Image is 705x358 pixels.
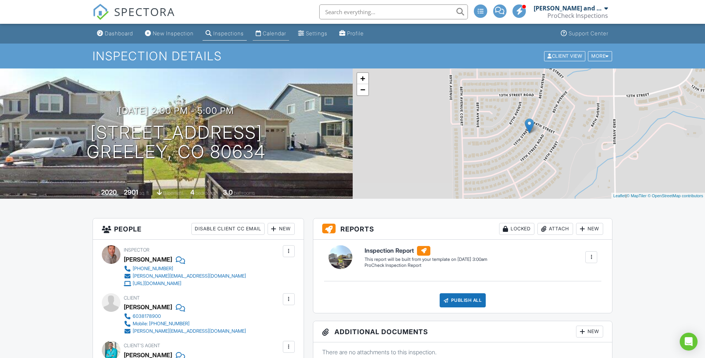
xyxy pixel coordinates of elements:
[336,27,367,41] a: Profile
[124,327,246,335] a: [PERSON_NAME][EMAIL_ADDRESS][DOMAIN_NAME]
[440,293,486,307] div: Publish All
[223,188,233,196] div: 3.0
[306,30,327,36] div: Settings
[133,328,246,334] div: [PERSON_NAME][EMAIL_ADDRESS][DOMAIN_NAME]
[234,190,255,196] span: bathrooms
[119,106,234,116] h3: [DATE] 2:00 pm - 5:00 pm
[190,188,194,196] div: 4
[648,194,703,198] a: © OpenStreetMap contributors
[153,30,194,36] div: New Inspection
[114,4,175,19] span: SPECTORA
[124,320,246,327] a: Mobile: [PHONE_NUMBER]
[124,280,246,287] a: [URL][DOMAIN_NAME]
[365,246,487,256] h6: Inspection Report
[203,27,247,41] a: Inspections
[124,188,138,196] div: 2901
[569,30,608,36] div: Support Center
[365,262,487,269] div: ProCheck Inspection Report
[124,265,246,272] a: [PHONE_NUMBER]
[191,223,265,235] div: Disable Client CC Email
[576,326,603,338] div: New
[543,53,587,58] a: Client View
[139,190,150,196] span: sq. ft.
[142,27,197,41] a: New Inspection
[547,12,608,19] div: ProCheck Inspections
[133,273,246,279] div: [PERSON_NAME][EMAIL_ADDRESS][DOMAIN_NAME]
[313,321,612,342] h3: Additional Documents
[253,27,289,41] a: Calendar
[93,49,613,63] h1: Inspection Details
[627,194,647,198] a: © MapTiler
[544,51,585,61] div: Client View
[163,190,183,196] span: Basement
[357,73,368,84] a: Zoom in
[124,301,172,313] div: [PERSON_NAME]
[105,30,133,36] div: Dashboard
[101,188,117,196] div: 2020
[534,4,602,12] div: [PERSON_NAME] and [PERSON_NAME]
[93,218,304,240] h3: People
[133,313,161,319] div: 6038178900
[94,27,136,41] a: Dashboard
[133,281,181,287] div: [URL][DOMAIN_NAME]
[133,266,173,272] div: [PHONE_NUMBER]
[558,27,611,41] a: Support Center
[195,190,216,196] span: bedrooms
[93,4,109,20] img: The Best Home Inspection Software - Spectora
[295,27,330,41] a: Settings
[613,194,625,198] a: Leaflet
[576,223,603,235] div: New
[313,218,612,240] h3: Reports
[588,51,612,61] div: More
[124,272,246,280] a: [PERSON_NAME][EMAIL_ADDRESS][DOMAIN_NAME]
[87,123,266,162] h1: [STREET_ADDRESS] Greeley, CO 80634
[124,254,172,265] div: [PERSON_NAME]
[263,30,286,36] div: Calendar
[680,333,698,351] div: Open Intercom Messenger
[365,256,487,262] div: This report will be built from your template on [DATE] 3:00am
[611,193,705,199] div: |
[93,10,175,26] a: SPECTORA
[92,190,100,196] span: Built
[537,223,573,235] div: Attach
[322,348,604,356] p: There are no attachments to this inspection.
[124,295,140,301] span: Client
[124,247,149,253] span: Inspector
[124,313,246,320] a: 6038178900
[357,84,368,95] a: Zoom out
[124,343,160,348] span: Client's Agent
[213,30,244,36] div: Inspections
[268,223,295,235] div: New
[319,4,468,19] input: Search everything...
[133,321,190,327] div: Mobile: [PHONE_NUMBER]
[347,30,364,36] div: Profile
[499,223,534,235] div: Locked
